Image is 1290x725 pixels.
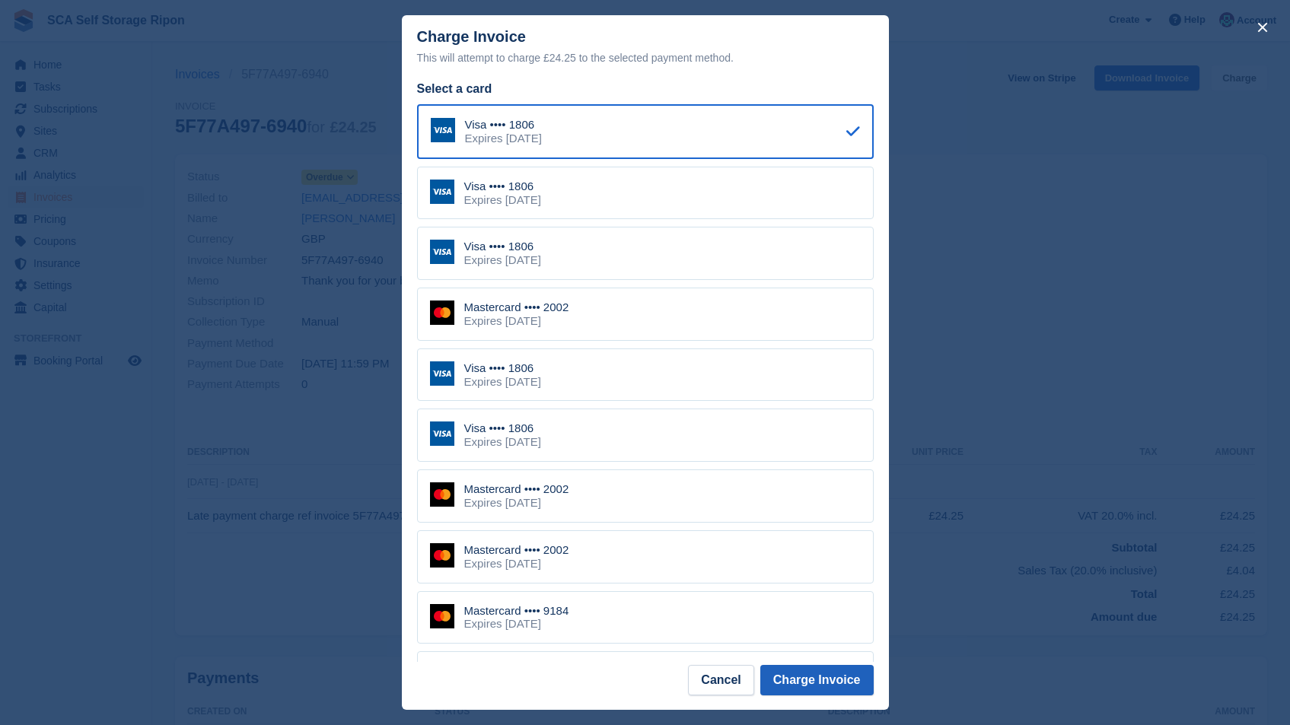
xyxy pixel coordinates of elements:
[430,180,454,204] img: Visa Logo
[1250,15,1275,40] button: close
[464,240,541,253] div: Visa •••• 1806
[464,180,541,193] div: Visa •••• 1806
[430,300,454,325] img: Mastercard Logo
[430,421,454,446] img: Visa Logo
[417,49,874,67] div: This will attempt to charge £24.25 to the selected payment method.
[464,314,569,328] div: Expires [DATE]
[464,617,569,631] div: Expires [DATE]
[431,118,455,142] img: Visa Logo
[464,361,541,375] div: Visa •••• 1806
[760,665,874,695] button: Charge Invoice
[464,300,569,314] div: Mastercard •••• 2002
[430,240,454,264] img: Visa Logo
[464,482,569,496] div: Mastercard •••• 2002
[430,543,454,568] img: Mastercard Logo
[464,193,541,207] div: Expires [DATE]
[464,557,569,571] div: Expires [DATE]
[417,80,874,98] div: Select a card
[464,604,569,618] div: Mastercard •••• 9184
[430,361,454,386] img: Visa Logo
[430,482,454,507] img: Mastercard Logo
[464,375,541,389] div: Expires [DATE]
[465,132,542,145] div: Expires [DATE]
[464,435,541,449] div: Expires [DATE]
[465,118,542,132] div: Visa •••• 1806
[430,604,454,628] img: Mastercard Logo
[464,543,569,557] div: Mastercard •••• 2002
[464,496,569,510] div: Expires [DATE]
[417,28,874,67] div: Charge Invoice
[464,421,541,435] div: Visa •••• 1806
[464,253,541,267] div: Expires [DATE]
[688,665,753,695] button: Cancel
